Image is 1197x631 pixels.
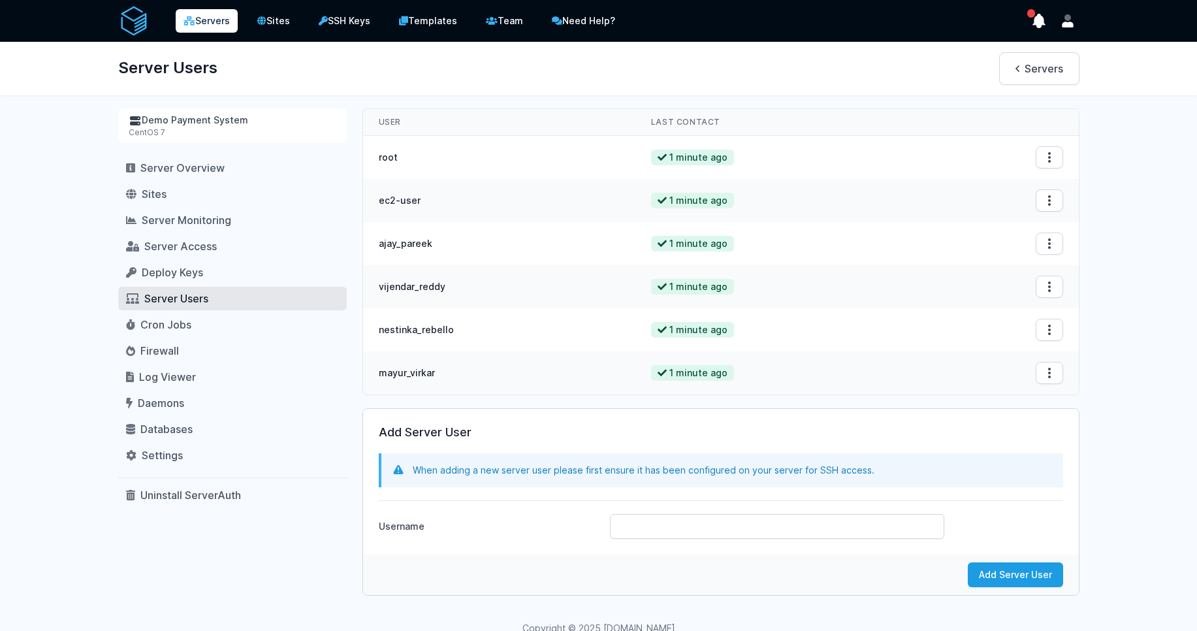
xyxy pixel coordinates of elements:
label: Username [379,515,600,533]
a: Team [477,8,532,34]
span: 1 minute ago [651,150,734,165]
td: nestinka_rebello [363,308,635,351]
a: Server Monitoring [118,208,347,232]
a: Templates [390,8,466,34]
td: vijendar_reddy [363,265,635,308]
a: Cron Jobs [118,313,347,336]
span: Deploy Keys [142,266,203,279]
span: 1 minute ago [651,322,734,338]
a: Sites [248,8,299,34]
td: ec2-user [363,179,635,222]
span: Firewall [140,344,179,357]
a: Deploy Keys [118,261,347,284]
td: ajay_pareek [363,222,635,265]
a: Server Access [118,235,347,258]
span: Server Users [144,292,208,305]
div: CentOS 7 [129,127,336,138]
p: When adding a new server user please first ensure it has been configured on your server for SSH a... [413,464,874,477]
button: User menu [1056,9,1079,33]
span: has unread notifications [1027,9,1036,18]
span: Server Access [144,240,217,253]
span: 1 minute ago [651,365,734,381]
span: 1 minute ago [651,193,734,208]
a: Databases [118,417,347,441]
span: 1 minute ago [651,236,734,251]
button: Add Server User [968,562,1063,587]
h3: Add Server User [379,425,1063,440]
th: Last Contact [635,109,928,136]
a: Firewall [118,339,347,363]
span: Cron Jobs [140,318,191,331]
a: Servers [999,52,1079,85]
a: Sites [118,182,347,206]
a: Uninstall ServerAuth [118,483,347,507]
span: Databases [140,423,193,436]
span: Server Overview [140,161,225,174]
span: Server Monitoring [142,214,231,227]
a: Server Users [118,287,347,310]
a: Need Help? [543,8,624,34]
button: show notifications [1027,9,1051,33]
a: SSH Keys [310,8,379,34]
img: serverAuth logo [118,5,150,37]
span: Uninstall ServerAuth [140,489,241,502]
h1: Server Users [118,52,217,84]
span: Daemons [138,396,184,410]
span: 1 minute ago [651,279,734,295]
div: Demo Payment System [129,114,336,127]
a: Daemons [118,391,347,415]
a: Servers [176,9,238,33]
span: Settings [142,449,183,462]
span: Log Viewer [139,370,196,383]
th: User [363,109,635,136]
td: mayur_virkar [363,351,635,395]
td: root [363,136,635,180]
a: Settings [118,444,347,467]
a: Log Viewer [118,365,347,389]
span: Sites [142,187,167,201]
a: Server Overview [118,156,347,180]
